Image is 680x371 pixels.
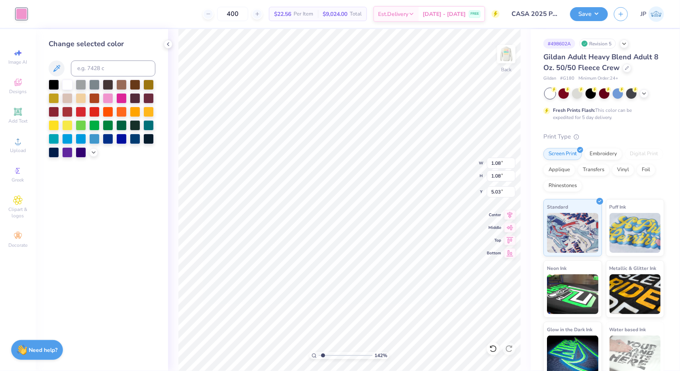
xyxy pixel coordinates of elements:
div: Applique [543,164,575,176]
span: Top [487,238,501,243]
span: Per Item [294,10,313,18]
div: Change selected color [49,39,155,49]
input: Untitled Design [506,6,564,22]
span: # G180 [560,75,574,82]
span: Water based Ink [609,325,646,334]
span: FREE [470,11,479,17]
span: Clipart & logos [4,206,32,219]
span: Total [350,10,362,18]
img: Back [498,46,514,62]
div: Rhinestones [543,180,582,192]
div: Print Type [543,132,664,141]
span: Metallic & Glitter Ink [609,264,656,272]
span: Glow in the Dark Ink [547,325,592,334]
span: Image AI [9,59,27,65]
div: Vinyl [612,164,634,176]
span: Standard [547,203,568,211]
button: Save [570,7,608,21]
strong: Need help? [29,346,58,354]
div: Digital Print [625,148,663,160]
span: Upload [10,147,26,154]
a: JP [641,6,664,22]
input: – – [217,7,248,21]
span: JP [641,10,647,19]
span: Center [487,212,501,218]
span: Designs [9,88,27,95]
span: Est. Delivery [378,10,408,18]
img: Jojo Pawlow [649,6,664,22]
div: Screen Print [543,148,582,160]
span: [DATE] - [DATE] [423,10,466,18]
span: Gildan Adult Heavy Blend Adult 8 Oz. 50/50 Fleece Crew [543,52,658,72]
span: Bottom [487,250,501,256]
img: Standard [547,213,598,253]
img: Puff Ink [609,213,661,253]
span: 142 % [374,352,387,359]
span: Minimum Order: 24 + [578,75,618,82]
span: Middle [487,225,501,230]
div: Foil [637,164,655,176]
div: Back [501,66,511,73]
span: Gildan [543,75,556,82]
div: This color can be expedited for 5 day delivery. [553,107,651,121]
div: Embroidery [584,148,622,160]
img: Neon Ink [547,274,598,314]
strong: Fresh Prints Flash: [553,107,595,113]
div: # 498602A [543,39,575,49]
div: Revision 5 [579,39,616,49]
img: Metallic & Glitter Ink [609,274,661,314]
div: Transfers [578,164,609,176]
span: Greek [12,177,24,183]
span: Add Text [8,118,27,124]
span: $9,024.00 [323,10,347,18]
span: $22.56 [274,10,291,18]
span: Neon Ink [547,264,566,272]
input: e.g. 7428 c [71,61,155,76]
span: Puff Ink [609,203,626,211]
span: Decorate [8,242,27,248]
